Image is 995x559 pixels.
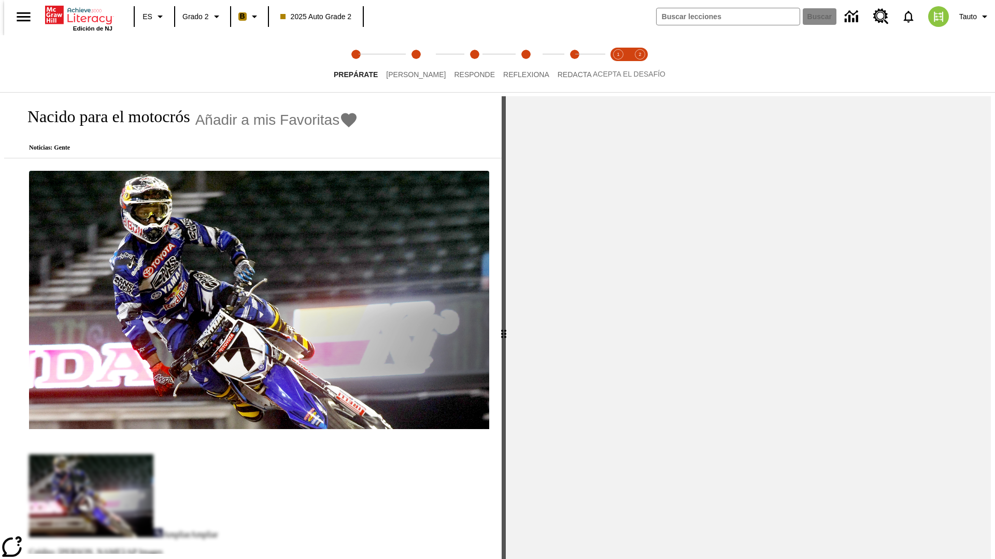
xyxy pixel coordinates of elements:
[959,11,977,22] span: Tauto
[502,96,506,559] div: Pulsa la tecla de intro o la barra espaciadora y luego presiona las flechas de derecha e izquierd...
[240,10,245,23] span: B
[503,70,549,79] span: Reflexiona
[386,70,446,79] span: [PERSON_NAME]
[955,7,995,26] button: Perfil/Configuración
[446,35,503,92] button: Responde step 3 of 5
[138,7,171,26] button: Lenguaje: ES, Selecciona un idioma
[549,35,600,92] button: Redacta step 5 of 5
[29,171,489,430] img: El corredor de motocrós James Stewart vuela por los aires en su motocicleta de montaña
[17,107,190,126] h1: Nacido para el motocrós
[603,35,633,92] button: Acepta el desafío lee step 1 of 2
[280,11,352,22] span: 2025 Auto Grade 2
[895,3,922,30] a: Notificaciones
[143,11,152,22] span: ES
[234,7,265,26] button: Boost El color de la clase es anaranjado claro. Cambiar el color de la clase.
[195,112,340,128] span: Añadir a mis Favoritas
[657,8,800,25] input: Buscar campo
[558,70,592,79] span: Redacta
[378,35,454,92] button: Lee step 2 of 5
[928,6,949,27] img: avatar image
[593,70,665,78] span: ACEPTA EL DESAFÍO
[838,3,867,31] a: Centro de información
[8,2,39,32] button: Abrir el menú lateral
[495,35,558,92] button: Reflexiona step 4 of 5
[178,7,227,26] button: Grado: Grado 2, Elige un grado
[45,4,112,32] div: Portada
[617,52,619,57] text: 1
[195,111,359,129] button: Añadir a mis Favoritas - Nacido para el motocrós
[506,96,991,559] div: activity
[625,35,655,92] button: Acepta el desafío contesta step 2 of 2
[922,3,955,30] button: Escoja un nuevo avatar
[182,11,209,22] span: Grado 2
[638,52,641,57] text: 2
[867,3,895,31] a: Centro de recursos, Se abrirá en una pestaña nueva.
[334,70,378,79] span: Prepárate
[325,35,386,92] button: Prepárate step 1 of 5
[454,70,495,79] span: Responde
[4,96,502,554] div: reading
[73,25,112,32] span: Edición de NJ
[17,144,358,152] p: Noticias: Gente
